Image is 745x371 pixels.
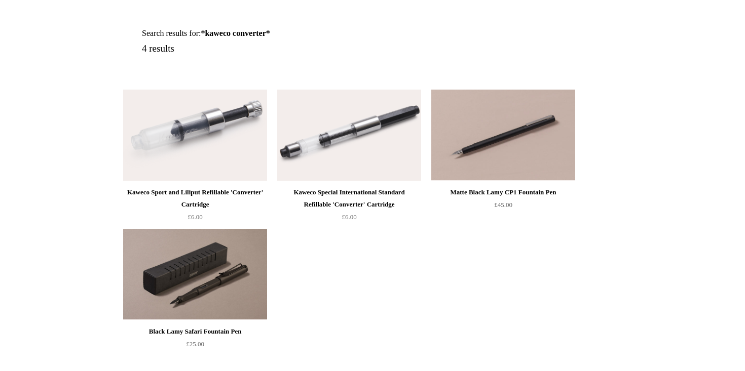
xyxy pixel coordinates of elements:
[434,186,573,198] div: Matte Black Lamy CP1 Fountain Pen
[277,90,421,181] img: Kaweco Special International Standard Refillable 'Converter' Cartridge
[431,186,575,228] a: Matte Black Lamy CP1 Fountain Pen £45.00
[123,325,267,367] a: Black Lamy Safari Fountain Pen £25.00
[277,186,421,228] a: Kaweco Special International Standard Refillable 'Converter' Cartridge £6.00
[201,29,270,37] strong: *kaweco converter*
[123,186,267,228] a: Kaweco Sport and Liliput Refillable 'Converter' Cartridge £6.00
[123,229,267,320] a: Black Lamy Safari Fountain Pen Black Lamy Safari Fountain Pen
[142,28,384,38] h1: Search results for:
[123,229,267,320] img: Black Lamy Safari Fountain Pen
[342,213,356,221] span: £6.00
[142,43,384,55] h5: 4 results
[123,90,267,181] img: Kaweco Sport and Liliput Refillable 'Converter' Cartridge
[277,90,421,181] a: Kaweco Special International Standard Refillable 'Converter' Cartridge Kaweco Special Internation...
[186,340,204,348] span: £25.00
[431,90,575,181] a: Matte Black Lamy CP1 Fountain Pen Matte Black Lamy CP1 Fountain Pen
[431,90,575,181] img: Matte Black Lamy CP1 Fountain Pen
[126,325,265,338] div: Black Lamy Safari Fountain Pen
[280,186,419,211] div: Kaweco Special International Standard Refillable 'Converter' Cartridge
[126,186,265,211] div: Kaweco Sport and Liliput Refillable 'Converter' Cartridge
[188,213,202,221] span: £6.00
[494,201,512,209] span: £45.00
[123,90,267,181] a: Kaweco Sport and Liliput Refillable 'Converter' Cartridge Kaweco Sport and Liliput Refillable 'Co...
